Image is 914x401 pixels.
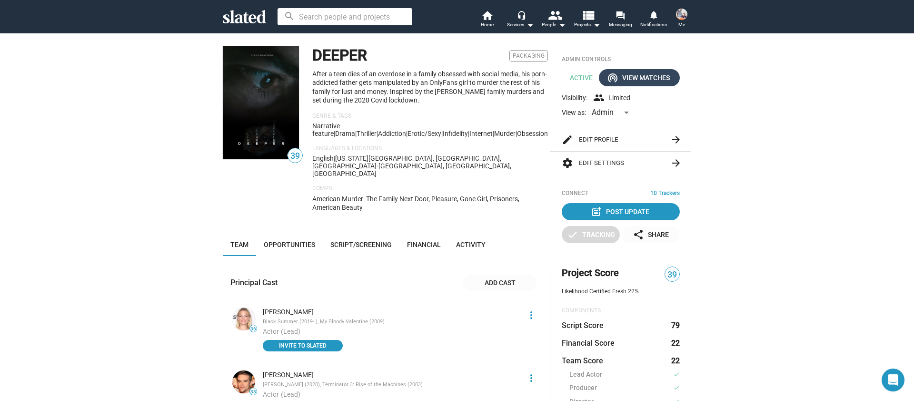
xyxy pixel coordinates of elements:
mat-icon: view_list [581,8,595,22]
span: Projects [574,19,600,31]
span: Project Score [562,267,619,279]
button: INVITE TO SLATED [263,340,343,351]
img: Nathan Thomas [676,9,687,20]
span: Thriller [357,130,377,137]
span: 39 [288,150,302,163]
button: View Matches [599,69,680,86]
mat-icon: headset_mic [517,10,526,19]
div: Share [633,226,669,243]
dd: 22 [671,356,680,366]
mat-icon: more_vert [526,372,537,384]
div: Admin Controls [562,56,680,63]
mat-icon: arrow_drop_down [524,19,536,31]
span: Financial [407,241,441,248]
span: English [312,154,334,162]
div: Visibility: Limited [562,92,680,103]
span: Messaging [609,19,632,31]
span: | [516,130,517,137]
mat-icon: wifi_tethering [607,72,618,83]
span: erotic/sexy [407,130,441,137]
a: Financial [399,233,448,256]
a: Opportunities [256,233,323,256]
mat-icon: people [548,8,562,22]
span: addiction [378,130,406,137]
span: | [441,130,443,137]
span: infidelity [443,130,468,137]
span: [US_STATE][GEOGRAPHIC_DATA], [GEOGRAPHIC_DATA], [GEOGRAPHIC_DATA] [312,154,501,170]
button: Add cast [463,274,537,291]
button: Edit Profile [562,128,680,151]
mat-icon: group [593,92,605,103]
span: Activity [456,241,486,248]
div: Tracking [567,226,615,243]
button: Services [504,10,537,31]
span: internet [469,130,493,137]
mat-icon: edit [562,134,573,145]
div: Open Intercom Messenger [882,369,904,391]
mat-icon: arrow_drop_down [556,19,567,31]
div: COMPONENTS [562,307,680,315]
span: Actor [263,391,279,398]
mat-icon: check [673,370,680,379]
span: 10 Trackers [650,190,680,197]
div: View Matches [609,69,670,86]
mat-icon: forum [616,10,625,20]
span: (Lead) [281,328,300,335]
span: Notifications [640,19,667,31]
span: View as: [562,108,586,117]
span: Team [230,241,248,248]
div: [PERSON_NAME] [263,308,520,317]
dt: Team Score [562,356,603,366]
span: | [493,130,494,137]
mat-icon: arrow_forward [670,134,682,145]
mat-icon: notifications [649,10,658,19]
a: Team [223,233,256,256]
span: INVITE TO SLATED [268,341,337,350]
span: Me [678,19,685,31]
button: Tracking [562,226,620,243]
input: Search people and projects [278,8,412,25]
button: Edit Settings [562,152,680,175]
button: Projects [570,10,604,31]
span: Active [562,69,607,86]
dd: 22 [671,338,680,348]
mat-icon: check [567,229,578,240]
p: Comps [312,185,548,193]
span: (Lead) [281,391,300,398]
a: Messaging [604,10,637,31]
span: murder [494,130,516,137]
span: | [377,130,378,137]
span: Producer [569,383,597,393]
span: Opportunities [264,241,315,248]
div: [PERSON_NAME] (2020), Terminator 3: Rise of the Machines (2003) [263,381,520,389]
span: Drama [335,130,355,137]
a: Home [470,10,504,31]
span: | [334,130,335,137]
mat-icon: post_add [591,206,602,217]
mat-icon: share [633,229,644,240]
img: Jaime King [232,308,255,330]
dt: Financial Score [562,338,615,348]
button: Share [622,226,680,243]
span: Narrative feature [312,122,340,137]
span: Admin [592,108,614,117]
span: | [468,130,469,137]
mat-icon: arrow_drop_down [591,19,602,31]
span: | [355,130,357,137]
mat-icon: settings [562,157,573,169]
span: Packaging [509,50,548,62]
img: Nick Stahl [232,370,255,393]
p: American Murder: The Family Next Door, Pleasure, Gone Girl, Prisoners, American Beauty [312,195,548,212]
a: Script/Screening [323,233,399,256]
span: 36 [250,326,257,332]
span: · [377,162,378,170]
img: DEEPER [223,46,299,159]
dd: 79 [671,320,680,330]
a: Notifications [637,10,670,31]
p: Languages & Locations [312,145,548,153]
div: Likelihood Certified Fresh 22% [562,288,680,296]
div: Post Update [593,203,649,220]
span: Home [481,19,494,31]
mat-icon: home [481,10,493,21]
div: Services [507,19,534,31]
